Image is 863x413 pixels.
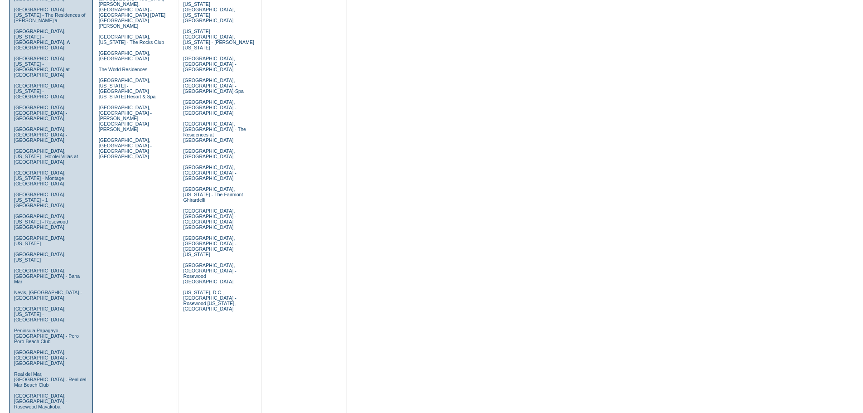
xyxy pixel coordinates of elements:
[14,393,67,409] a: [GEOGRAPHIC_DATA], [GEOGRAPHIC_DATA] - Rosewood Mayakoba
[14,290,82,301] a: Nevis, [GEOGRAPHIC_DATA] - [GEOGRAPHIC_DATA]
[183,56,236,72] a: [GEOGRAPHIC_DATA], [GEOGRAPHIC_DATA] - [GEOGRAPHIC_DATA]
[14,56,70,78] a: [GEOGRAPHIC_DATA], [US_STATE] - [GEOGRAPHIC_DATA] at [GEOGRAPHIC_DATA]
[14,148,78,165] a: [GEOGRAPHIC_DATA], [US_STATE] - Ho'olei Villas at [GEOGRAPHIC_DATA]
[14,105,67,121] a: [GEOGRAPHIC_DATA], [GEOGRAPHIC_DATA] - [GEOGRAPHIC_DATA]
[99,105,152,132] a: [GEOGRAPHIC_DATA], [GEOGRAPHIC_DATA] - [PERSON_NAME][GEOGRAPHIC_DATA][PERSON_NAME]
[14,214,68,230] a: [GEOGRAPHIC_DATA], [US_STATE] - Rosewood [GEOGRAPHIC_DATA]
[183,262,236,284] a: [GEOGRAPHIC_DATA], [GEOGRAPHIC_DATA] - Rosewood [GEOGRAPHIC_DATA]
[99,67,148,72] a: The World Residences
[183,235,236,257] a: [GEOGRAPHIC_DATA], [GEOGRAPHIC_DATA] - [GEOGRAPHIC_DATA] [US_STATE]
[183,290,236,311] a: [US_STATE], D.C., [GEOGRAPHIC_DATA] - Rosewood [US_STATE], [GEOGRAPHIC_DATA]
[14,192,66,208] a: [GEOGRAPHIC_DATA], [US_STATE] - 1 [GEOGRAPHIC_DATA]
[14,350,67,366] a: [GEOGRAPHIC_DATA], [GEOGRAPHIC_DATA] - [GEOGRAPHIC_DATA]
[14,170,66,186] a: [GEOGRAPHIC_DATA], [US_STATE] - Montage [GEOGRAPHIC_DATA]
[99,78,156,99] a: [GEOGRAPHIC_DATA], [US_STATE] - [GEOGRAPHIC_DATA] [US_STATE] Resort & Spa
[183,121,246,143] a: [GEOGRAPHIC_DATA], [GEOGRAPHIC_DATA] - The Residences at [GEOGRAPHIC_DATA]
[14,252,66,262] a: [GEOGRAPHIC_DATA], [US_STATE]
[183,78,243,94] a: [GEOGRAPHIC_DATA], [GEOGRAPHIC_DATA] - [GEOGRAPHIC_DATA]-Spa
[183,1,235,23] a: [US_STATE][GEOGRAPHIC_DATA], [US_STATE][GEOGRAPHIC_DATA]
[99,50,150,61] a: [GEOGRAPHIC_DATA], [GEOGRAPHIC_DATA]
[14,29,70,50] a: [GEOGRAPHIC_DATA], [US_STATE] - [GEOGRAPHIC_DATA], A [GEOGRAPHIC_DATA]
[183,29,254,50] a: [US_STATE][GEOGRAPHIC_DATA], [US_STATE] - [PERSON_NAME] [US_STATE]
[14,7,86,23] a: [GEOGRAPHIC_DATA], [US_STATE] - The Residences of [PERSON_NAME]'a
[99,34,164,45] a: [GEOGRAPHIC_DATA], [US_STATE] - The Rocks Club
[14,268,80,284] a: [GEOGRAPHIC_DATA], [GEOGRAPHIC_DATA] - Baha Mar
[183,99,236,116] a: [GEOGRAPHIC_DATA], [GEOGRAPHIC_DATA] - [GEOGRAPHIC_DATA]
[183,165,236,181] a: [GEOGRAPHIC_DATA], [GEOGRAPHIC_DATA] - [GEOGRAPHIC_DATA]
[14,328,79,344] a: Peninsula Papagayo, [GEOGRAPHIC_DATA] - Poro Poro Beach Club
[183,186,243,203] a: [GEOGRAPHIC_DATA], [US_STATE] - The Fairmont Ghirardelli
[99,137,152,159] a: [GEOGRAPHIC_DATA], [GEOGRAPHIC_DATA] - [GEOGRAPHIC_DATA] [GEOGRAPHIC_DATA]
[14,126,67,143] a: [GEOGRAPHIC_DATA], [GEOGRAPHIC_DATA] - [GEOGRAPHIC_DATA]
[183,208,236,230] a: [GEOGRAPHIC_DATA], [GEOGRAPHIC_DATA] - [GEOGRAPHIC_DATA] [GEOGRAPHIC_DATA]
[14,235,66,246] a: [GEOGRAPHIC_DATA], [US_STATE]
[183,148,235,159] a: [GEOGRAPHIC_DATA], [GEOGRAPHIC_DATA]
[14,371,87,388] a: Real del Mar, [GEOGRAPHIC_DATA] - Real del Mar Beach Club
[14,306,66,322] a: [GEOGRAPHIC_DATA], [US_STATE] - [GEOGRAPHIC_DATA]
[14,83,66,99] a: [GEOGRAPHIC_DATA], [US_STATE] - [GEOGRAPHIC_DATA]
